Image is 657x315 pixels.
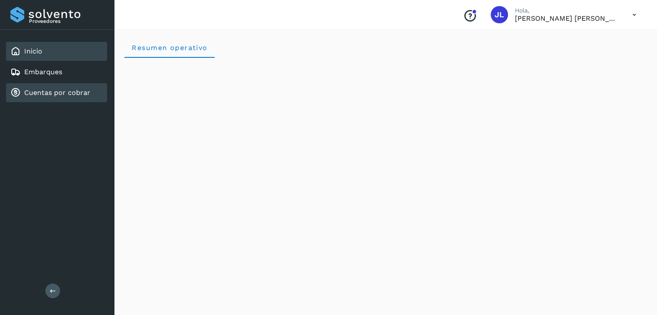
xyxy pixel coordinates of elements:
[515,7,619,14] p: Hola,
[29,18,104,24] p: Proveedores
[515,14,619,22] p: JOSE LUIS GUZMAN ORTA
[24,68,62,76] a: Embarques
[24,88,90,97] a: Cuentas por cobrar
[6,63,107,82] div: Embarques
[24,47,42,55] a: Inicio
[131,44,208,52] span: Resumen operativo
[6,83,107,102] div: Cuentas por cobrar
[6,42,107,61] div: Inicio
